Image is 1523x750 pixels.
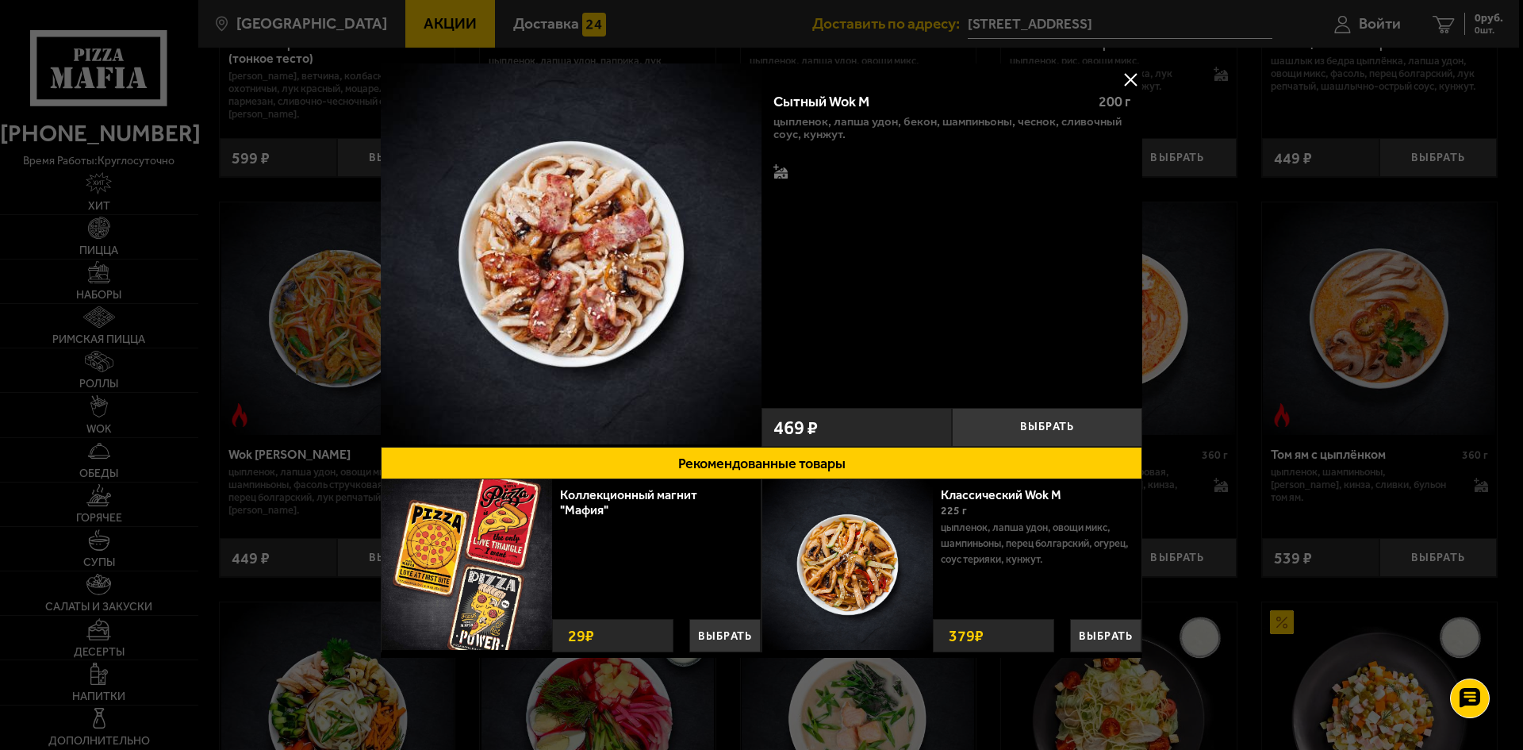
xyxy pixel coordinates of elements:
button: Выбрать [952,408,1142,447]
a: Коллекционный магнит "Мафия" [560,487,697,517]
div: Сытный Wok M [773,94,1085,111]
strong: 379 ₽ [945,620,988,652]
span: 225 г [941,504,967,517]
a: Классический Wok M [941,487,1077,502]
a: Сытный Wok M [381,63,761,447]
img: Сытный Wok M [381,63,761,444]
span: 469 ₽ [773,418,818,437]
span: 200 г [1099,93,1130,110]
p: цыпленок, лапша удон, овощи микс, шампиньоны, перец болгарский, огурец, соус терияки, кунжут. [941,520,1130,567]
button: Выбрать [1070,619,1141,652]
p: цыпленок, лапша удон, бекон, шампиньоны, чеснок, сливочный соус, кунжут. [773,115,1130,140]
button: Рекомендованные товары [381,447,1142,479]
strong: 29 ₽ [564,620,598,652]
button: Выбрать [689,619,761,652]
